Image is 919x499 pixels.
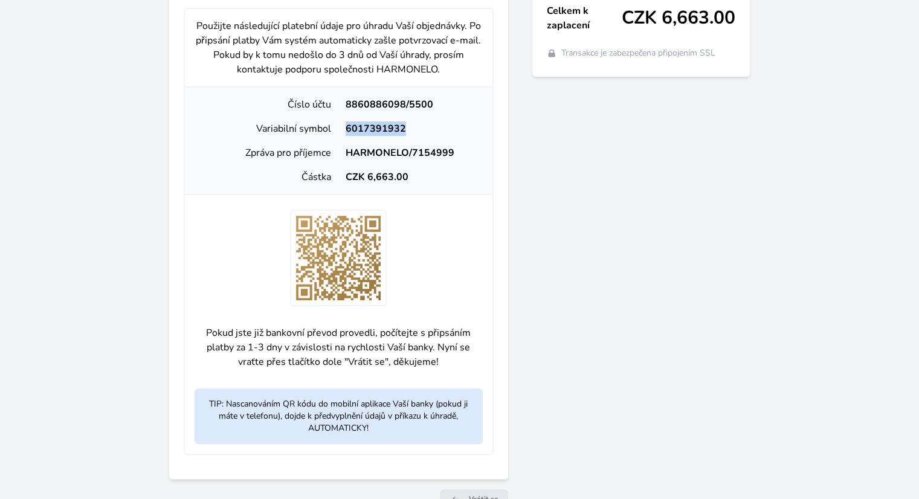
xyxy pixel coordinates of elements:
span: Celkem k zaplacení [547,4,622,33]
span: Transakce je zabezpečena připojením SSL [561,47,715,59]
span: CZK 6,663.00 [622,7,735,29]
img: yrtZGAAAAAElFTkSuQmCC [290,210,387,306]
div: 6017391932 [338,121,482,136]
div: Zpráva pro příjemce [195,146,338,160]
div: CZK 6,663.00 [338,170,482,184]
p: TIP: Nascanováním QR kódu do mobilní aplikace Vaší banky (pokud ji máte v telefonu), dojde k před... [195,388,482,444]
div: 8860886098/5500 [338,97,482,112]
div: Částka [195,170,338,184]
p: Použijte následující platební údaje pro úhradu Vaší objednávky. Po připsání platby Vám systém aut... [195,19,482,77]
div: HARMONELO/7154999 [338,146,482,160]
p: Pokud jste již bankovní převod provedli, počítejte s připsáním platby za 1-3 dny v závislosti na ... [195,316,482,379]
div: Číslo účtu [195,97,338,112]
div: Variabilní symbol [195,121,338,136]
